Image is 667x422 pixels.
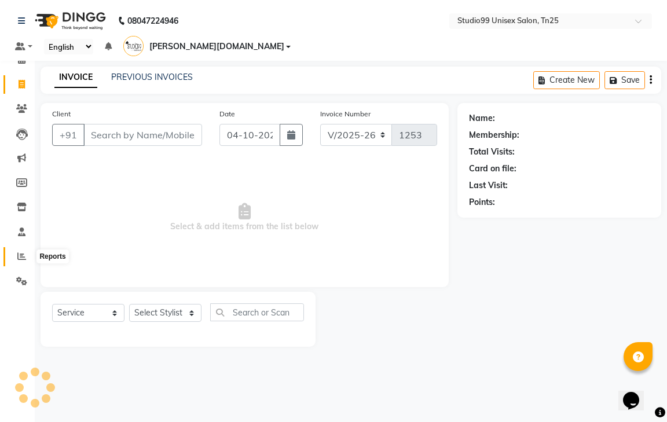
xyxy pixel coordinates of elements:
button: +91 [52,124,85,146]
div: Total Visits: [469,146,515,158]
div: Card on file: [469,163,516,175]
div: Last Visit: [469,179,508,192]
div: Points: [469,196,495,208]
button: Save [604,71,645,89]
label: Client [52,109,71,119]
iframe: chat widget [618,376,655,410]
input: Search or Scan [210,303,304,321]
button: Create New [533,71,600,89]
div: Membership: [469,129,519,141]
label: Invoice Number [320,109,371,119]
span: [PERSON_NAME][DOMAIN_NAME] [149,41,284,53]
img: logo [30,5,109,37]
div: Name: [469,112,495,124]
div: Reports [36,249,68,263]
b: 08047224946 [127,5,178,37]
input: Search by Name/Mobile/Email/Code [83,124,202,146]
label: Date [219,109,235,119]
img: VAISHALI.TK [123,36,144,56]
span: Select & add items from the list below [52,160,437,276]
a: INVOICE [54,67,97,88]
a: PREVIOUS INVOICES [111,72,193,82]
